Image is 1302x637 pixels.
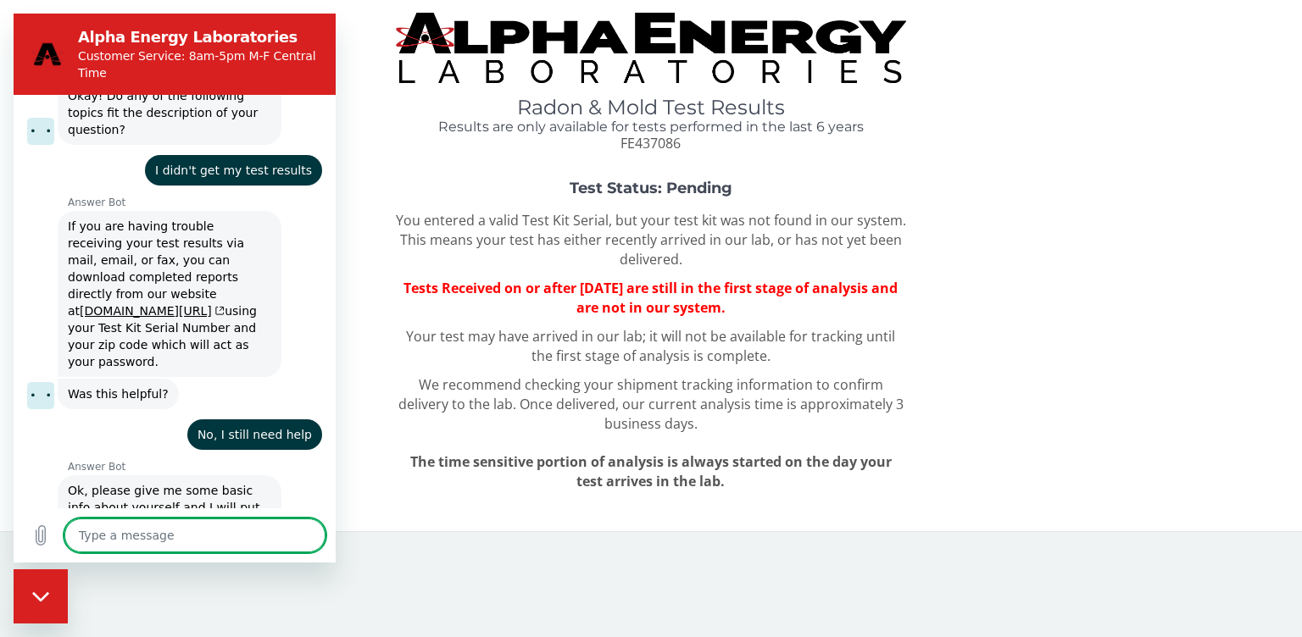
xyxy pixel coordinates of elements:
[54,204,258,357] span: If you are having trouble receiving your test results via mail, email, or fax, you can download c...
[410,452,892,490] span: The time sensitive portion of analysis is always started on the day your test arrives in the lab.
[398,375,883,413] span: We recommend checking your shipment tracking information to confirm delivery to the lab.
[396,13,906,83] img: TightCrop.jpg
[54,468,258,536] span: Ok, please give me some basic info about yourself and I will put you in touch with someone who ca...
[54,446,322,460] p: Answer Bot
[396,119,906,135] h4: Results are only available for tests performed in the last 6 years
[54,372,155,389] span: Was this helpful?
[396,327,906,366] p: Your test may have arrived in our lab; it will not be available for tracking until the first stag...
[620,134,681,152] span: FE437086
[570,179,732,197] strong: Test Status: Pending
[403,279,898,317] span: Tests Received on or after [DATE] are still in the first stage of analysis and are not in our sys...
[64,34,305,68] p: Customer Service: 8am-5pm M-F Central Time
[66,291,211,304] a: [DOMAIN_NAME][URL](opens in a new tab)
[520,395,904,433] span: Once delivered, our current analysis time is approximately 3 business days.
[14,569,68,623] iframe: Button to launch messaging window, conversation in progress
[396,97,906,119] h1: Radon & Mold Test Results
[54,182,322,196] p: Answer Bot
[54,74,258,125] span: Okay! Do any of the following topics fit the description of your question?
[184,413,298,429] span: No, I still need help
[396,211,906,269] p: You entered a valid Test Kit Serial, but your test kit was not found in our system. This means yo...
[14,14,336,562] iframe: Messaging window
[142,148,298,165] span: I didn't get my test results
[64,14,305,34] h2: Alpha Energy Laboratories
[10,505,44,539] button: Upload file
[198,292,211,302] svg: (opens in a new tab)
